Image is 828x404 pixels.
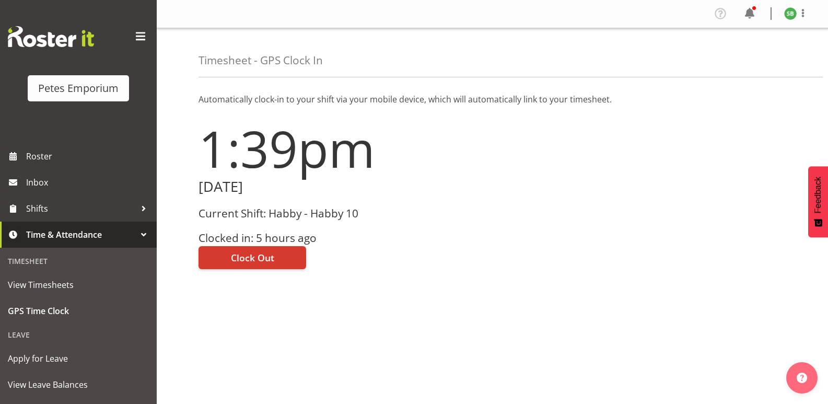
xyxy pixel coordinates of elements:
[199,54,323,66] h4: Timesheet - GPS Clock In
[3,324,154,345] div: Leave
[8,277,149,293] span: View Timesheets
[199,179,486,195] h2: [DATE]
[3,372,154,398] a: View Leave Balances
[38,80,119,96] div: Petes Emporium
[797,373,807,383] img: help-xxl-2.png
[199,232,486,244] h3: Clocked in: 5 hours ago
[784,7,797,20] img: stephanie-burden9828.jpg
[3,250,154,272] div: Timesheet
[26,148,151,164] span: Roster
[8,351,149,366] span: Apply for Leave
[813,177,823,213] span: Feedback
[8,377,149,393] span: View Leave Balances
[26,227,136,243] span: Time & Attendance
[3,345,154,372] a: Apply for Leave
[231,251,274,264] span: Clock Out
[3,272,154,298] a: View Timesheets
[199,246,306,269] button: Clock Out
[808,166,828,237] button: Feedback - Show survey
[199,207,486,220] h3: Current Shift: Habby - Habby 10
[8,303,149,319] span: GPS Time Clock
[3,298,154,324] a: GPS Time Clock
[199,93,786,106] p: Automatically clock-in to your shift via your mobile device, which will automatically link to you...
[26,201,136,216] span: Shifts
[26,175,151,190] span: Inbox
[199,120,486,177] h1: 1:39pm
[8,26,94,47] img: Rosterit website logo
